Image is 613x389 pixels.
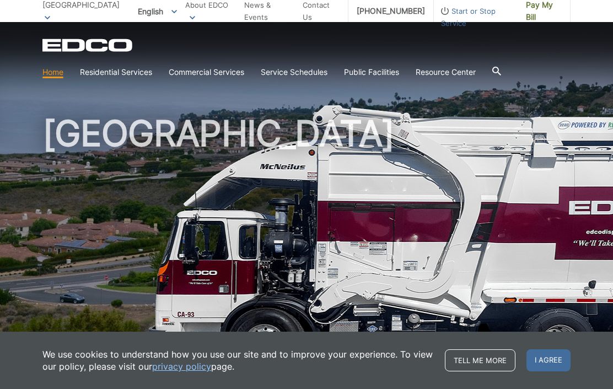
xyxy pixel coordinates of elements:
[42,39,134,52] a: EDCD logo. Return to the homepage.
[344,66,399,78] a: Public Facilities
[169,66,244,78] a: Commercial Services
[42,66,63,78] a: Home
[42,348,434,372] p: We use cookies to understand how you use our site and to improve your experience. To view our pol...
[416,66,476,78] a: Resource Center
[42,116,571,358] h1: [GEOGRAPHIC_DATA]
[261,66,327,78] a: Service Schedules
[526,349,571,371] span: I agree
[130,2,185,20] span: English
[80,66,152,78] a: Residential Services
[152,360,211,372] a: privacy policy
[445,349,515,371] a: Tell me more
